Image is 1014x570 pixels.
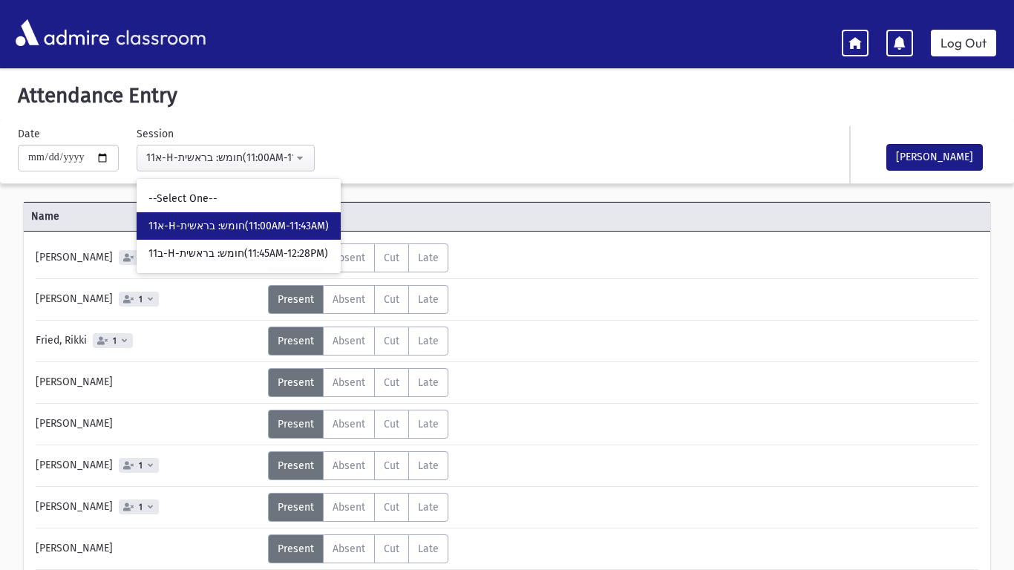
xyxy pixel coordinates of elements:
[146,150,293,166] div: 11א-H-חומש: בראשית(11:00AM-11:43AM)
[28,285,268,314] div: [PERSON_NAME]
[384,252,399,264] span: Cut
[266,209,508,224] span: Attendance
[268,493,448,522] div: AttTypes
[28,368,268,397] div: [PERSON_NAME]
[278,543,314,555] span: Present
[418,459,439,472] span: Late
[148,246,328,261] span: 11ב-H-חומש: בראשית(11:45AM-12:28PM)
[384,501,399,514] span: Cut
[136,295,145,304] span: 1
[333,252,365,264] span: Absent
[333,376,365,389] span: Absent
[278,293,314,306] span: Present
[278,459,314,472] span: Present
[268,451,448,480] div: AttTypes
[384,459,399,472] span: Cut
[278,418,314,430] span: Present
[333,501,365,514] span: Absent
[268,534,448,563] div: AttTypes
[268,285,448,314] div: AttTypes
[110,336,120,346] span: 1
[384,376,399,389] span: Cut
[113,13,206,53] span: classroom
[418,335,439,347] span: Late
[931,30,996,56] a: Log Out
[28,451,268,480] div: [PERSON_NAME]
[384,543,399,555] span: Cut
[12,83,1002,108] h5: Attendance Entry
[137,126,174,142] label: Session
[333,459,365,472] span: Absent
[886,144,983,171] button: [PERSON_NAME]
[18,126,40,142] label: Date
[28,493,268,522] div: [PERSON_NAME]
[384,418,399,430] span: Cut
[268,410,448,439] div: AttTypes
[268,368,448,397] div: AttTypes
[418,501,439,514] span: Late
[418,418,439,430] span: Late
[333,293,365,306] span: Absent
[268,327,448,356] div: AttTypes
[418,376,439,389] span: Late
[148,191,217,206] span: --Select One--
[418,252,439,264] span: Late
[278,376,314,389] span: Present
[384,293,399,306] span: Cut
[136,253,145,263] span: 1
[278,501,314,514] span: Present
[28,327,268,356] div: Fried, Rikki
[268,243,448,272] div: AttTypes
[333,543,365,555] span: Absent
[28,243,268,272] div: [PERSON_NAME]
[333,335,365,347] span: Absent
[28,410,268,439] div: [PERSON_NAME]
[148,219,329,234] span: 11א-H-חומש: בראשית(11:00AM-11:43AM)
[28,534,268,563] div: [PERSON_NAME]
[278,335,314,347] span: Present
[24,209,266,224] span: Name
[137,145,315,171] button: 11א-H-חומש: בראשית(11:00AM-11:43AM)
[12,16,113,50] img: AdmirePro
[136,502,145,512] span: 1
[384,335,399,347] span: Cut
[136,461,145,471] span: 1
[418,293,439,306] span: Late
[333,418,365,430] span: Absent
